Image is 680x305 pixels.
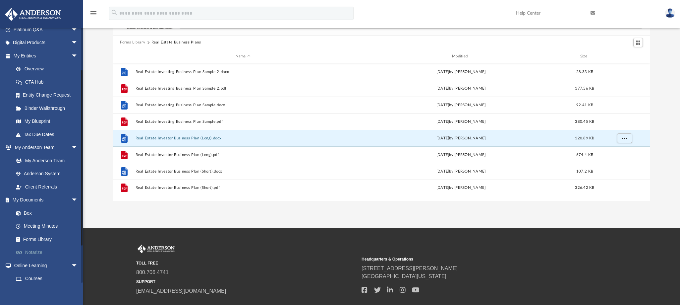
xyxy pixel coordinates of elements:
[71,36,85,50] span: arrow_drop_down
[354,152,569,158] div: [DATE] by [PERSON_NAME]
[136,136,351,140] button: Real Estate Investor Business Plan (Long).docx
[601,53,647,59] div: id
[9,102,88,115] a: Binder Walkthrough
[136,279,357,285] small: SUPPORT
[575,86,594,90] span: 177.56 KB
[575,119,594,123] span: 380.45 KB
[136,103,351,107] button: Real Estate Investing Business Plan Sample.docx
[576,153,593,156] span: 674.4 KB
[9,115,85,128] a: My Blueprint
[135,53,351,59] div: Name
[111,9,118,16] i: search
[113,63,650,201] div: grid
[354,69,569,75] div: [DATE] by [PERSON_NAME]
[362,266,458,271] a: [STREET_ADDRESS][PERSON_NAME]
[71,141,85,155] span: arrow_drop_down
[617,133,632,143] button: More options
[136,288,226,294] a: [EMAIL_ADDRESS][DOMAIN_NAME]
[572,53,598,59] div: Size
[136,260,357,266] small: TOLL FREE
[71,259,85,272] span: arrow_drop_down
[362,256,582,262] small: Headquarters & Operations
[136,153,351,157] button: Real Estate Investor Business Plan (Long).pdf
[5,23,88,36] a: Platinum Q&Aarrow_drop_down
[151,39,201,45] button: Real Estate Business Plans
[3,8,63,21] img: Anderson Advisors Platinum Portal
[71,49,85,63] span: arrow_drop_down
[9,128,88,141] a: Tax Due Dates
[9,75,88,89] a: CTA Hub
[136,119,351,124] button: Real Estate Investing Business Plan Sample.pdf
[9,233,85,246] a: Forms Library
[9,206,85,220] a: Box
[89,9,97,17] i: menu
[9,180,85,193] a: Client Referrals
[71,23,85,37] span: arrow_drop_down
[633,38,643,47] button: Switch to Grid View
[9,246,88,259] a: Notarize
[136,186,351,190] button: Real Estate Investor Business Plan (Short).pdf
[575,136,594,140] span: 120.89 KB
[9,89,88,102] a: Entity Change Request
[354,102,569,108] div: [DATE] by [PERSON_NAME]
[354,135,569,141] div: [DATE] by [PERSON_NAME]
[5,259,85,272] a: Online Learningarrow_drop_down
[362,273,446,279] a: [GEOGRAPHIC_DATA][US_STATE]
[576,103,593,107] span: 92.41 KB
[5,141,85,154] a: My Anderson Teamarrow_drop_down
[136,169,351,174] button: Real Estate Investor Business Plan (Short).docx
[120,39,145,45] button: Forms Library
[665,8,675,18] img: User Pic
[9,154,81,167] a: My Anderson Team
[136,245,176,253] img: Anderson Advisors Platinum Portal
[354,168,569,174] div: [DATE] by [PERSON_NAME]
[71,193,85,207] span: arrow_drop_down
[354,185,569,191] div: [DATE] by [PERSON_NAME]
[9,220,88,233] a: Meeting Minutes
[5,49,88,62] a: My Entitiesarrow_drop_down
[576,70,593,73] span: 28.33 KB
[9,272,85,285] a: Courses
[576,169,593,173] span: 107.2 KB
[136,86,351,91] button: Real Estate Investing Business Plan Sample 2.pdf
[5,193,88,207] a: My Documentsarrow_drop_down
[89,13,97,17] a: menu
[353,53,569,59] div: Modified
[354,118,569,124] div: [DATE] by [PERSON_NAME]
[354,85,569,91] div: [DATE] by [PERSON_NAME]
[9,62,88,76] a: Overview
[116,53,132,59] div: id
[5,36,88,49] a: Digital Productsarrow_drop_down
[136,269,169,275] a: 800.706.4741
[136,70,351,74] button: Real Estate Investing Business Plan Sample 2.docx
[9,167,85,181] a: Anderson System
[575,186,594,190] span: 326.42 KB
